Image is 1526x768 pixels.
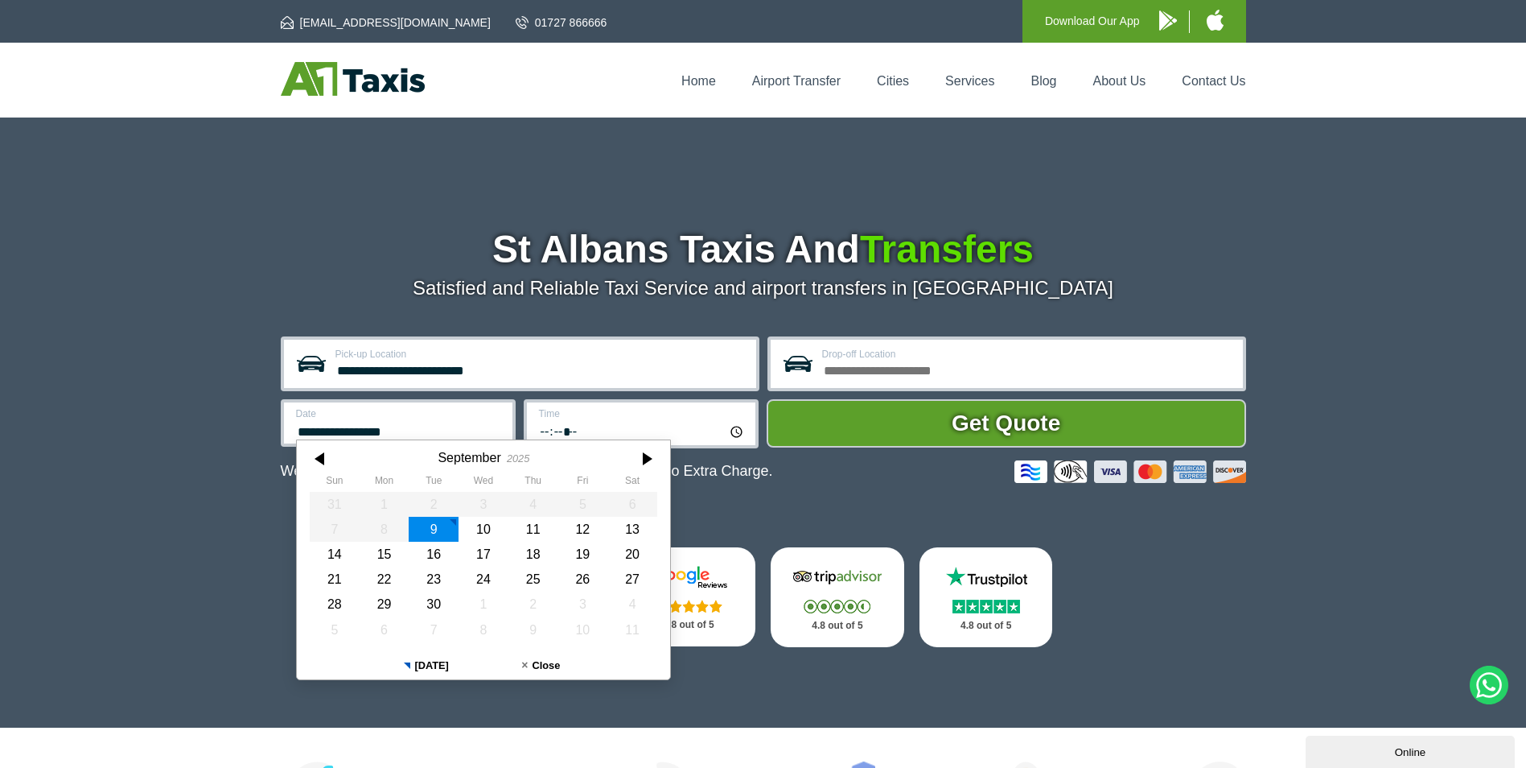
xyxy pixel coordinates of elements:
th: Friday [557,475,607,491]
a: Contact Us [1182,74,1245,88]
label: Date [296,409,503,419]
a: Airport Transfer [752,74,841,88]
a: 01727 866666 [516,14,607,31]
div: 09 September 2025 [409,517,459,542]
label: Pick-up Location [335,349,747,359]
div: 20 September 2025 [607,542,657,567]
img: Trustpilot [938,565,1034,589]
a: About Us [1093,74,1146,88]
div: 19 September 2025 [557,542,607,567]
div: 27 September 2025 [607,567,657,592]
div: 18 September 2025 [508,542,557,567]
div: 02 September 2025 [409,492,459,517]
button: Close [483,652,598,679]
div: 11 October 2025 [607,617,657,642]
div: 05 September 2025 [557,492,607,517]
div: 11 September 2025 [508,517,557,542]
p: Satisfied and Reliable Taxi Service and airport transfers in [GEOGRAPHIC_DATA] [281,277,1246,299]
div: 23 September 2025 [409,567,459,592]
img: Tripadvisor [789,565,886,589]
th: Sunday [310,475,360,491]
div: 14 September 2025 [310,542,360,567]
a: Home [681,74,716,88]
div: 03 October 2025 [557,592,607,617]
a: Cities [877,74,909,88]
img: A1 Taxis iPhone App [1207,10,1224,31]
button: [DATE] [368,652,483,679]
label: Drop-off Location [822,349,1233,359]
div: 10 September 2025 [459,517,508,542]
div: 24 September 2025 [459,567,508,592]
div: 04 October 2025 [607,592,657,617]
div: 25 September 2025 [508,567,557,592]
div: 01 October 2025 [459,592,508,617]
div: 17 September 2025 [459,542,508,567]
div: 09 October 2025 [508,617,557,642]
p: Download Our App [1045,11,1140,31]
a: [EMAIL_ADDRESS][DOMAIN_NAME] [281,14,491,31]
div: 12 September 2025 [557,517,607,542]
div: September [438,450,500,465]
a: Google Stars 4.8 out of 5 [622,547,755,646]
a: Trustpilot Stars 4.8 out of 5 [919,547,1053,647]
img: Stars [656,600,722,613]
div: 10 October 2025 [557,617,607,642]
div: 30 September 2025 [409,592,459,617]
div: 26 September 2025 [557,567,607,592]
p: 4.8 out of 5 [788,616,886,636]
div: 29 September 2025 [359,592,409,617]
div: 05 October 2025 [310,617,360,642]
div: 03 September 2025 [459,492,508,517]
th: Wednesday [459,475,508,491]
th: Monday [359,475,409,491]
div: 02 October 2025 [508,592,557,617]
th: Saturday [607,475,657,491]
div: 15 September 2025 [359,542,409,567]
button: Get Quote [767,399,1246,448]
div: 13 September 2025 [607,517,657,542]
label: Time [539,409,746,419]
a: Tripadvisor Stars 4.8 out of 5 [771,547,904,647]
p: We Now Accept Card & Contactless Payment In [281,463,773,480]
div: 06 September 2025 [607,492,657,517]
img: Google [640,565,737,589]
img: Stars [804,600,870,613]
h1: St Albans Taxis And [281,230,1246,269]
div: 21 September 2025 [310,567,360,592]
iframe: chat widget [1306,733,1518,768]
div: 31 August 2025 [310,492,360,517]
div: 2025 [506,452,529,465]
img: A1 Taxis St Albans LTD [281,62,425,96]
th: Thursday [508,475,557,491]
a: Blog [1030,74,1056,88]
span: Transfers [860,228,1034,270]
img: A1 Taxis Android App [1159,10,1177,31]
div: 16 September 2025 [409,542,459,567]
p: 4.8 out of 5 [640,615,738,635]
div: 22 September 2025 [359,567,409,592]
div: 07 September 2025 [310,517,360,542]
img: Stars [952,600,1020,613]
div: 08 September 2025 [359,517,409,542]
img: Credit And Debit Cards [1014,460,1246,483]
th: Tuesday [409,475,459,491]
div: 04 September 2025 [508,492,557,517]
p: 4.8 out of 5 [937,616,1035,636]
div: 06 October 2025 [359,617,409,642]
span: The Car at No Extra Charge. [588,463,772,479]
div: 28 September 2025 [310,592,360,617]
div: 01 September 2025 [359,492,409,517]
div: 07 October 2025 [409,617,459,642]
a: Services [945,74,994,88]
div: 08 October 2025 [459,617,508,642]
